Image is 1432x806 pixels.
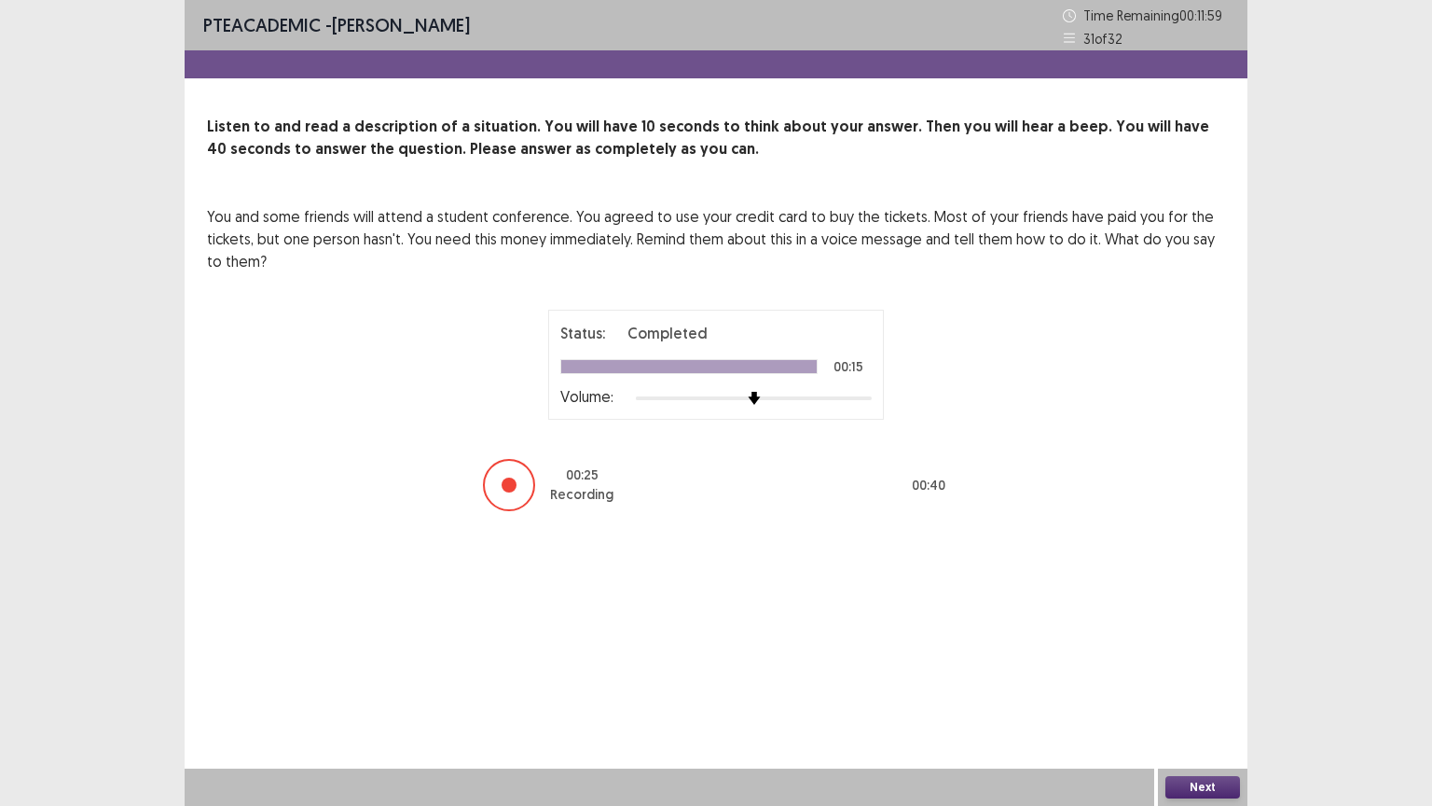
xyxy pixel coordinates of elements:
p: Status: [560,322,605,344]
p: Recording [550,485,613,505]
p: Listen to and read a description of a situation. You will have 10 seconds to think about your ans... [207,116,1225,160]
span: PTE academic [203,13,321,36]
p: 00:15 [833,360,863,373]
p: Completed [627,322,708,344]
p: Volume: [560,385,613,408]
button: Next [1165,776,1240,799]
p: 31 of 32 [1083,29,1122,49]
img: arrow-thumb [748,392,761,405]
p: Time Remaining 00 : 11 : 59 [1083,6,1229,25]
p: 00 : 40 [912,476,945,495]
p: 00 : 25 [566,466,599,485]
p: You and some friends will attend a student conference. You agreed to use your credit card to buy ... [207,205,1225,272]
p: - [PERSON_NAME] [203,11,470,39]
